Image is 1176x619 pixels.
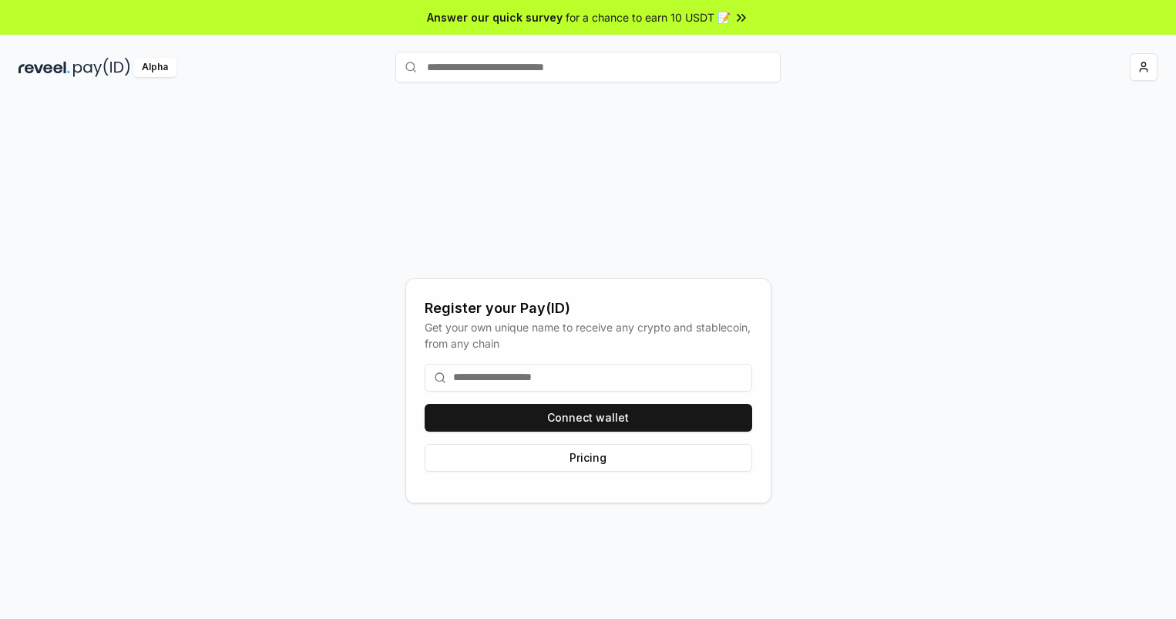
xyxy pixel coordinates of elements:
button: Pricing [425,444,752,472]
div: Alpha [133,58,176,77]
img: pay_id [73,58,130,77]
span: for a chance to earn 10 USDT 📝 [566,9,731,25]
div: Get your own unique name to receive any crypto and stablecoin, from any chain [425,319,752,352]
img: reveel_dark [18,58,70,77]
span: Answer our quick survey [427,9,563,25]
button: Connect wallet [425,404,752,432]
div: Register your Pay(ID) [425,298,752,319]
